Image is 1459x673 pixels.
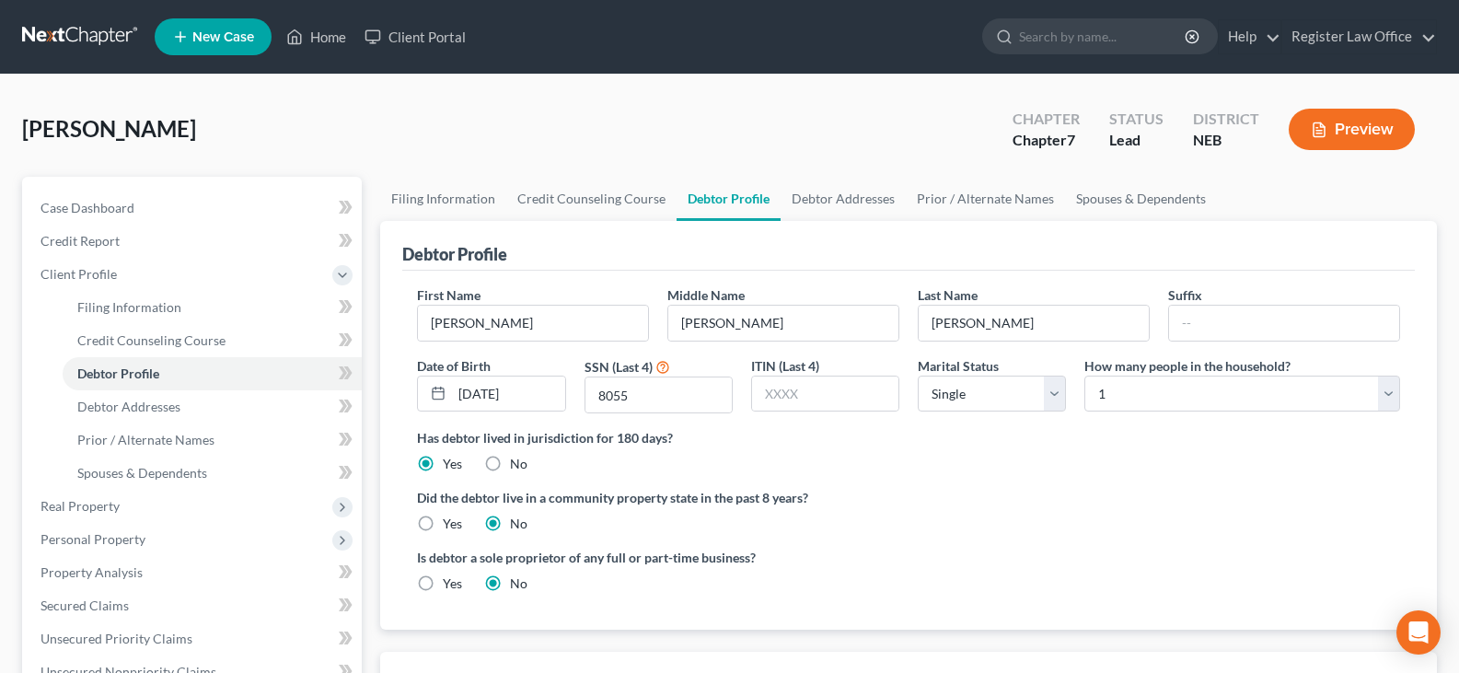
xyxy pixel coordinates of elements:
a: Spouses & Dependents [63,457,362,490]
a: Secured Claims [26,589,362,622]
span: Debtor Profile [77,366,159,381]
label: Did the debtor live in a community property state in the past 8 years? [417,488,1400,507]
a: Debtor Addresses [781,177,906,221]
label: First Name [417,285,481,305]
label: Marital Status [918,356,999,376]
input: MM/DD/YYYY [452,377,564,412]
div: Lead [1109,130,1164,151]
span: Prior / Alternate Names [77,432,214,447]
span: Spouses & Dependents [77,465,207,481]
label: Yes [443,574,462,593]
a: Help [1219,20,1280,53]
input: XXXX [752,377,898,412]
div: District [1193,109,1259,130]
span: Unsecured Priority Claims [41,631,192,646]
span: Secured Claims [41,598,129,613]
div: Chapter [1013,130,1080,151]
span: 7 [1067,131,1075,148]
span: New Case [192,30,254,44]
label: How many people in the household? [1084,356,1291,376]
input: -- [1169,306,1399,341]
a: Unsecured Priority Claims [26,622,362,656]
a: Debtor Profile [63,357,362,390]
span: [PERSON_NAME] [22,115,196,142]
span: Case Dashboard [41,200,134,215]
label: Suffix [1168,285,1202,305]
a: Home [277,20,355,53]
label: SSN (Last 4) [585,357,653,377]
label: Yes [443,455,462,473]
label: Yes [443,515,462,533]
a: Prior / Alternate Names [906,177,1065,221]
label: Is debtor a sole proprietor of any full or part-time business? [417,548,899,567]
a: Credit Counseling Course [506,177,677,221]
input: Search by name... [1019,19,1187,53]
a: Prior / Alternate Names [63,424,362,457]
span: Property Analysis [41,564,143,580]
input: M.I [668,306,898,341]
a: Filing Information [63,291,362,324]
span: Filing Information [77,299,181,315]
a: Register Law Office [1282,20,1436,53]
a: Spouses & Dependents [1065,177,1217,221]
button: Preview [1289,109,1415,150]
a: Client Portal [355,20,475,53]
div: NEB [1193,130,1259,151]
span: Client Profile [41,266,117,282]
span: Credit Report [41,233,120,249]
label: Has debtor lived in jurisdiction for 180 days? [417,428,1400,447]
a: Credit Counseling Course [63,324,362,357]
label: No [510,515,527,533]
a: Credit Report [26,225,362,258]
a: Debtor Addresses [63,390,362,424]
input: XXXX [585,377,732,412]
div: Status [1109,109,1164,130]
label: ITIN (Last 4) [751,356,819,376]
a: Filing Information [380,177,506,221]
label: No [510,574,527,593]
label: Middle Name [667,285,745,305]
span: Real Property [41,498,120,514]
label: Last Name [918,285,978,305]
input: -- [919,306,1149,341]
a: Property Analysis [26,556,362,589]
a: Case Dashboard [26,191,362,225]
span: Credit Counseling Course [77,332,226,348]
label: Date of Birth [417,356,491,376]
div: Open Intercom Messenger [1396,610,1441,655]
div: Chapter [1013,109,1080,130]
input: -- [418,306,648,341]
span: Debtor Addresses [77,399,180,414]
div: Debtor Profile [402,243,507,265]
a: Debtor Profile [677,177,781,221]
span: Personal Property [41,531,145,547]
label: No [510,455,527,473]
